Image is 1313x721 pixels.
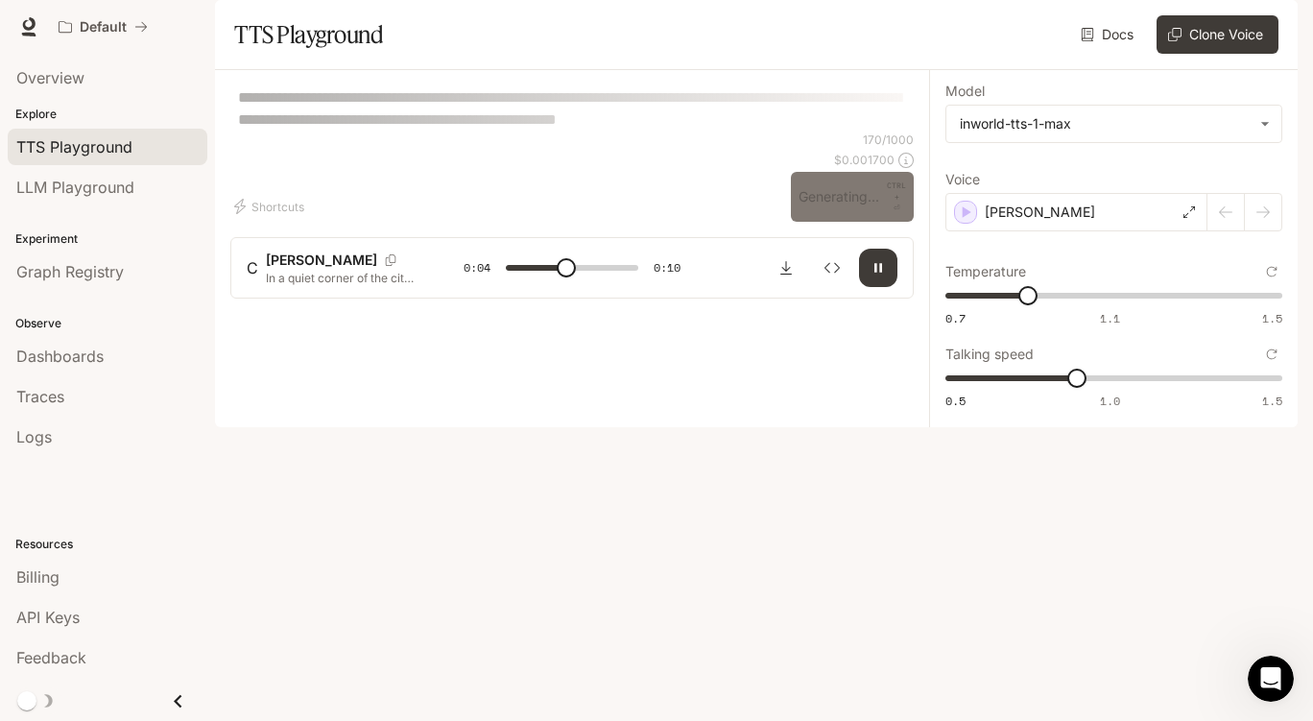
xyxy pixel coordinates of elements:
p: Voice [945,173,980,186]
p: Temperature [945,265,1026,278]
button: Reset to default [1261,344,1282,365]
p: Talking speed [945,348,1034,361]
a: Docs [1077,15,1141,54]
button: Start recording [122,559,137,574]
p: 170 / 1000 [863,132,914,148]
div: Rubber Duck • AI Agent • Just now [31,215,229,227]
div: Rubber Duck says… [15,75,369,253]
span: 0.5 [945,393,966,409]
button: All workspaces [50,8,156,46]
button: Upload attachment [30,559,45,574]
button: Shortcuts [230,191,312,222]
button: go back [12,8,49,44]
button: Home [300,8,337,44]
div: Close [337,8,371,42]
div: C [247,256,258,279]
p: Default [80,19,127,36]
div: inworld-tts-1-max [946,106,1281,142]
button: Inspect [813,249,851,287]
div: inworld-tts-1-max [960,114,1251,133]
button: Reset to default [1261,261,1282,282]
h1: TTS Playground [234,15,383,54]
span: 1.0 [1100,393,1120,409]
p: In a quiet corner of the city stood an old library, barely visited, its silence deeper than sleep... [266,270,418,286]
textarea: Ask a question… [16,518,368,551]
h1: Rubber Duck [93,10,190,24]
p: [PERSON_NAME] [266,251,377,270]
p: Model [945,84,985,98]
button: Send a message… [329,551,360,582]
span: 1.5 [1262,310,1282,326]
div: Hi! I'm Inworld's Rubber Duck AI Agent. I can answer questions related to Inworld's products, lik... [15,75,315,211]
img: Profile image for Rubber Duck [55,11,85,41]
p: The team can also help [93,24,239,43]
button: Copy Voice ID [377,254,404,266]
span: 1.5 [1262,393,1282,409]
div: Hi! I'm Inworld's Rubber Duck AI Agent. I can answer questions related to Inworld's products, lik... [31,86,299,200]
p: [PERSON_NAME] [985,203,1095,222]
button: Download audio [767,249,805,287]
span: 0.7 [945,310,966,326]
button: Clone Voice [1157,15,1278,54]
span: 0:04 [464,258,490,277]
span: 1.1 [1100,310,1120,326]
span: 0:10 [654,258,680,277]
button: Gif picker [91,559,107,574]
button: Emoji picker [60,559,76,574]
p: $ 0.001700 [834,152,895,168]
iframe: Intercom live chat [1248,656,1294,702]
